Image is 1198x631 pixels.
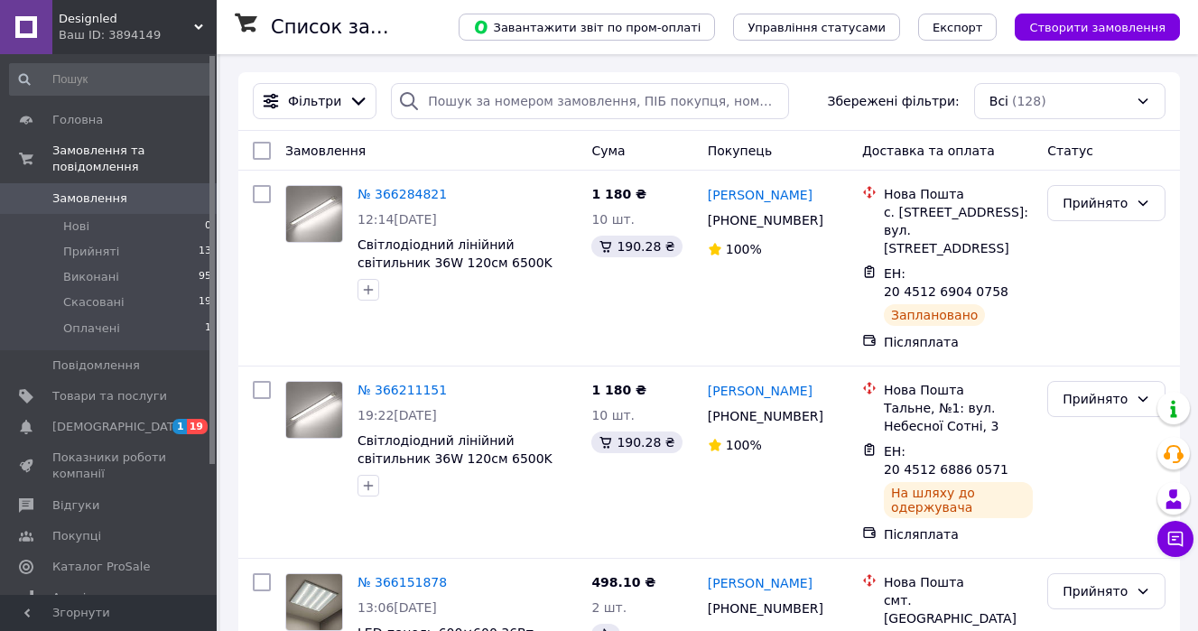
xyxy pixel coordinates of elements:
span: 1 180 ₴ [591,187,646,201]
a: Створити замовлення [997,19,1180,33]
a: Світлодіодний лінійний світильник 36W 120см 6500K 3240 ЛМ [358,433,553,484]
a: [PERSON_NAME] [708,382,813,400]
span: Головна [52,112,103,128]
span: Нові [63,218,89,235]
a: [PERSON_NAME] [708,186,813,204]
img: Фото товару [286,382,342,438]
span: Cума [591,144,625,158]
div: Тальне, №1: вул. Небесної Сотні, 3 [884,399,1033,435]
span: 19 [187,419,208,434]
div: Ваш ID: 3894149 [59,27,217,43]
span: Експорт [933,21,983,34]
div: Післяплата [884,525,1033,543]
h1: Список замовлень [271,16,454,38]
img: Фото товару [286,186,342,242]
div: На шляху до одержувача [884,482,1033,518]
div: [PHONE_NUMBER] [704,404,827,429]
span: 10 шт. [591,212,635,227]
span: 19:22[DATE] [358,408,437,422]
span: 13:06[DATE] [358,600,437,615]
span: 1 [172,419,187,434]
span: Товари та послуги [52,388,167,404]
span: Оплачені [63,320,120,337]
span: Всі [989,92,1008,110]
button: Завантажити звіт по пром-оплаті [459,14,715,41]
div: Прийнято [1063,581,1128,601]
span: Відгуки [52,497,99,514]
img: Фото товару [286,574,342,630]
div: [PHONE_NUMBER] [704,208,827,233]
a: Фото товару [285,381,343,439]
span: Каталог ProSale [52,559,150,575]
input: Пошук за номером замовлення, ПІБ покупця, номером телефону, Email, номером накладної [391,83,788,119]
span: Показники роботи компанії [52,450,167,482]
span: 10 шт. [591,408,635,422]
span: 12:14[DATE] [358,212,437,227]
span: 13 [199,244,211,260]
span: ЕН: 20 4512 6904 0758 [884,266,1008,299]
span: Прийняті [63,244,119,260]
a: Світлодіодний лінійний світильник 36W 120см 6500K 3240 ЛМ [358,237,553,288]
span: Покупець [708,144,772,158]
span: Виконані [63,269,119,285]
a: [PERSON_NAME] [708,574,813,592]
span: Фільтри [288,92,341,110]
div: Нова Пошта [884,185,1033,203]
span: (128) [1012,94,1046,108]
a: № 366284821 [358,187,447,201]
span: Скасовані [63,294,125,311]
div: Нова Пошта [884,381,1033,399]
span: Замовлення [285,144,366,158]
button: Чат з покупцем [1157,521,1193,557]
span: Збережені фільтри: [827,92,959,110]
span: Покупці [52,528,101,544]
div: Заплановано [884,304,986,326]
div: Прийнято [1063,389,1128,409]
span: 2 шт. [591,600,627,615]
span: Замовлення та повідомлення [52,143,217,175]
div: 190.28 ₴ [591,236,682,257]
span: Designled [59,11,194,27]
span: Статус [1047,144,1093,158]
div: Післяплата [884,333,1033,351]
span: 100% [726,438,762,452]
span: 0 [205,218,211,235]
a: Фото товару [285,185,343,243]
a: Фото товару [285,573,343,631]
span: Створити замовлення [1029,21,1165,34]
button: Експорт [918,14,998,41]
span: 1 [205,320,211,337]
input: Пошук [9,63,213,96]
button: Створити замовлення [1015,14,1180,41]
a: № 366151878 [358,575,447,589]
span: 498.10 ₴ [591,575,655,589]
span: 19 [199,294,211,311]
div: Прийнято [1063,193,1128,213]
span: 100% [726,242,762,256]
span: Завантажити звіт по пром-оплаті [473,19,701,35]
div: Нова Пошта [884,573,1033,591]
span: Управління статусами [748,21,886,34]
button: Управління статусами [733,14,900,41]
div: с. [STREET_ADDRESS]: вул. [STREET_ADDRESS] [884,203,1033,257]
span: [DEMOGRAPHIC_DATA] [52,419,186,435]
span: Доставка та оплата [862,144,995,158]
span: ЕН: 20 4512 6886 0571 [884,444,1008,477]
div: [PHONE_NUMBER] [704,596,827,621]
span: 1 180 ₴ [591,383,646,397]
span: Повідомлення [52,357,140,374]
span: Замовлення [52,190,127,207]
div: 190.28 ₴ [591,431,682,453]
span: 95 [199,269,211,285]
span: Аналітика [52,589,115,606]
a: № 366211151 [358,383,447,397]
